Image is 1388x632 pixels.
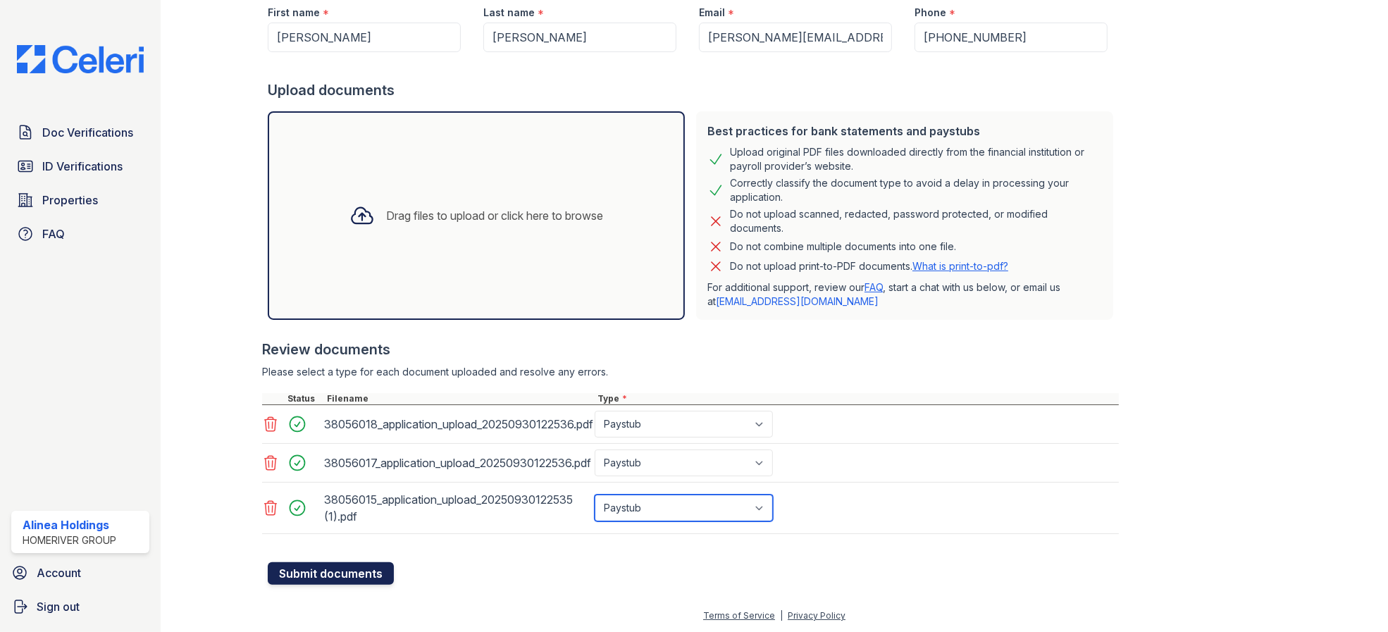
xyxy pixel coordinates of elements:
a: FAQ [865,281,883,293]
a: ID Verifications [11,152,149,180]
label: First name [268,6,320,20]
div: Status [285,393,324,404]
div: HomeRiver Group [23,533,116,547]
a: What is print-to-pdf? [912,260,1008,272]
button: Submit documents [268,562,394,585]
p: For additional support, review our , start a chat with us below, or email us at [707,280,1102,309]
a: [EMAIL_ADDRESS][DOMAIN_NAME] [716,295,879,307]
a: Properties [11,186,149,214]
div: Type [595,393,1119,404]
a: Account [6,559,155,587]
div: Filename [324,393,595,404]
a: Privacy Policy [788,610,845,621]
div: 38056018_application_upload_20250930122536.pdf [324,413,589,435]
img: CE_Logo_Blue-a8612792a0a2168367f1c8372b55b34899dd931a85d93a1a3d3e32e68fde9ad4.png [6,45,155,73]
span: Properties [42,192,98,209]
div: Upload original PDF files downloaded directly from the financial institution or payroll provider’... [730,145,1102,173]
div: Please select a type for each document uploaded and resolve any errors. [262,365,1119,379]
div: 38056015_application_upload_20250930122535 (1).pdf [324,488,589,528]
label: Last name [483,6,535,20]
div: Upload documents [268,80,1119,100]
a: Doc Verifications [11,118,149,147]
div: Do not combine multiple documents into one file. [730,238,956,255]
p: Do not upload print-to-PDF documents. [730,259,1008,273]
div: Do not upload scanned, redacted, password protected, or modified documents. [730,207,1102,235]
span: Sign out [37,598,80,615]
span: Doc Verifications [42,124,133,141]
div: | [780,610,783,621]
div: Correctly classify the document type to avoid a delay in processing your application. [730,176,1102,204]
div: Review documents [262,340,1119,359]
a: Sign out [6,593,155,621]
label: Email [699,6,725,20]
a: Terms of Service [703,610,775,621]
span: Account [37,564,81,581]
div: Best practices for bank statements and paystubs [707,123,1102,140]
span: ID Verifications [42,158,123,175]
div: 38056017_application_upload_20250930122536.pdf [324,452,589,474]
div: Drag files to upload or click here to browse [386,207,603,224]
a: FAQ [11,220,149,248]
label: Phone [915,6,946,20]
div: Alinea Holdings [23,516,116,533]
span: FAQ [42,225,65,242]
